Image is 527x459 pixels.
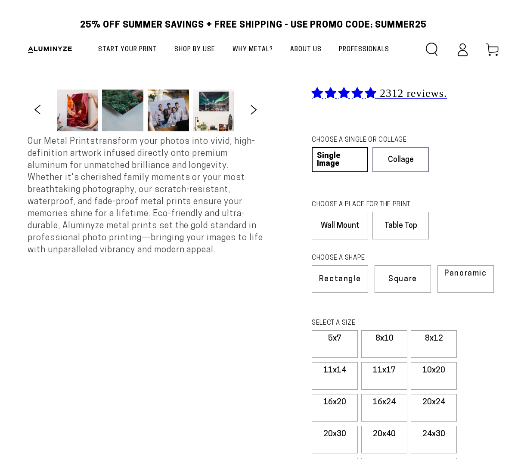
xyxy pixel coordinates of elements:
[283,37,329,62] a: About Us
[372,147,429,172] a: Collage
[312,87,447,99] a: 2312 reviews.
[193,90,234,131] button: Load image 4 in gallery view
[174,46,215,54] span: Shop By Use
[22,95,53,125] button: Slide left
[312,136,421,145] legend: CHOOSE A SINGLE OR COLLAGE
[57,90,98,131] button: Load image 1 in gallery view
[380,87,447,99] span: 2312 reviews.
[312,394,358,422] label: 16x20
[361,426,407,453] label: 20x40
[332,37,396,62] a: Professionals
[339,46,389,54] span: Professionals
[232,46,273,54] span: Why Metal?
[444,270,487,278] span: Panoramic
[361,394,407,422] label: 16x24
[239,95,269,125] button: Slide right
[148,90,189,131] button: Load image 3 in gallery view
[411,362,457,390] label: 10x20
[312,212,368,239] label: Wall Mount
[239,90,280,131] button: Load image 5 in gallery view
[312,319,421,328] legend: SELECT A SIZE
[312,254,421,263] legend: CHOOSE A SHAPE
[28,65,263,135] media-gallery: Gallery Viewer
[319,276,361,283] span: Rectangle
[312,426,358,453] label: 20x30
[80,19,426,31] span: 25% off Summer Savings + Free Shipping - Use Promo Code: SUMMER25
[372,212,429,239] label: Table Top
[98,46,157,54] span: Start Your Print
[417,34,447,65] summary: Search our site
[312,330,358,358] label: 5x7
[28,46,72,53] img: Aluminyze
[411,426,457,453] label: 24x30
[102,90,143,131] button: Load image 2 in gallery view
[411,330,457,358] label: 8x12
[167,37,222,62] a: Shop By Use
[388,276,417,283] span: Square
[91,37,164,62] a: Start Your Print
[28,137,263,254] span: Our Metal Prints transform your photos into vivid, high-definition artwork infused directly onto ...
[361,362,407,390] label: 11x17
[226,37,280,62] a: Why Metal?
[290,46,322,54] span: About Us
[361,330,407,358] label: 8x10
[312,362,358,390] label: 11x14
[411,394,457,422] label: 20x24
[312,200,421,210] legend: CHOOSE A PLACE FOR THE PRINT
[312,147,368,172] a: Single Image
[312,105,499,118] div: 4.85 out of 5.0 stars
